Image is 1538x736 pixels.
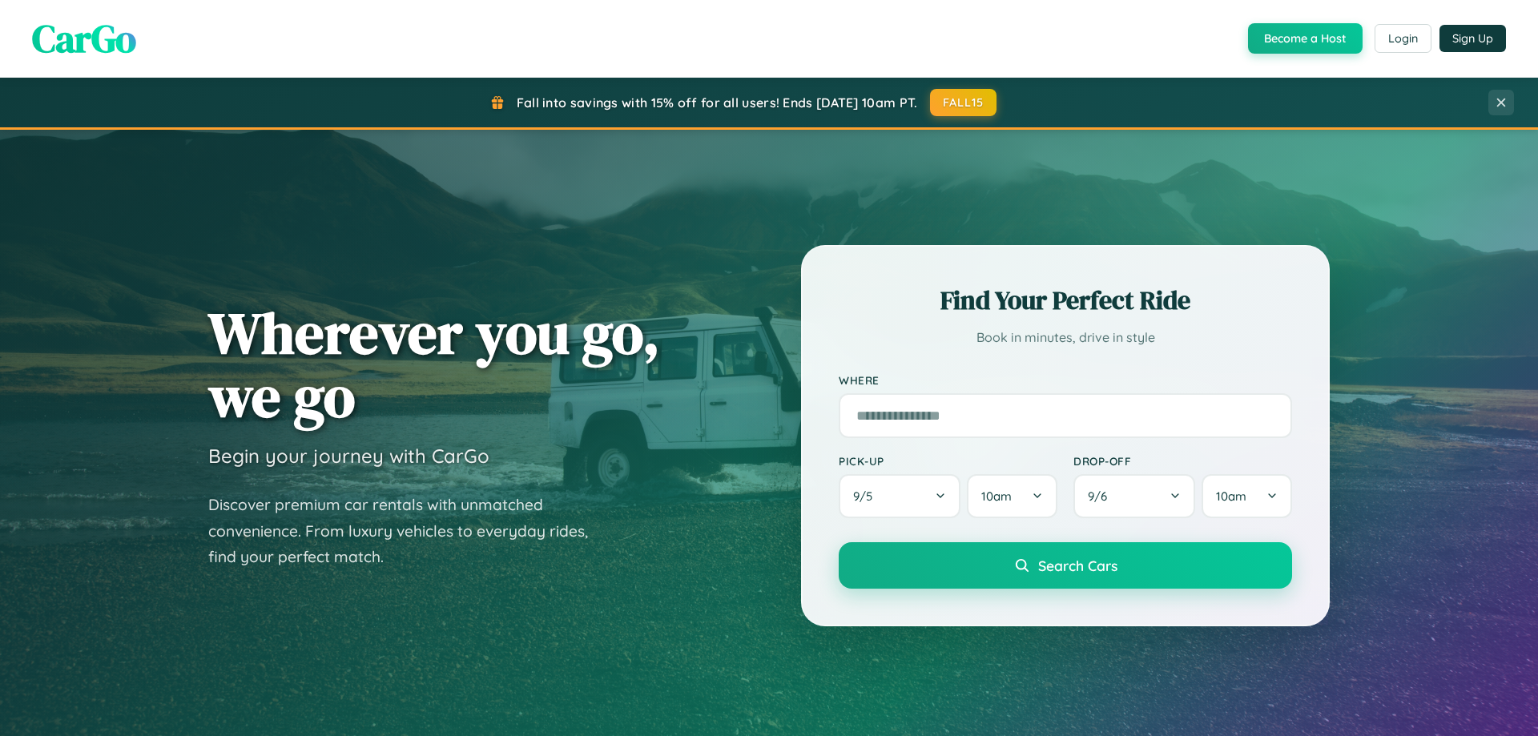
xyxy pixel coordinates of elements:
[839,373,1292,387] label: Where
[839,474,960,518] button: 9/5
[839,542,1292,589] button: Search Cars
[1439,25,1506,52] button: Sign Up
[208,444,489,468] h3: Begin your journey with CarGo
[1248,23,1363,54] button: Become a Host
[1375,24,1431,53] button: Login
[517,95,918,111] span: Fall into savings with 15% off for all users! Ends [DATE] 10am PT.
[1038,557,1117,574] span: Search Cars
[1073,474,1195,518] button: 9/6
[853,489,880,504] span: 9 / 5
[839,454,1057,468] label: Pick-up
[1088,489,1115,504] span: 9 / 6
[208,492,609,570] p: Discover premium car rentals with unmatched convenience. From luxury vehicles to everyday rides, ...
[967,474,1057,518] button: 10am
[839,283,1292,318] h2: Find Your Perfect Ride
[32,12,136,65] span: CarGo
[1202,474,1292,518] button: 10am
[208,301,660,428] h1: Wherever you go, we go
[930,89,997,116] button: FALL15
[1216,489,1246,504] span: 10am
[981,489,1012,504] span: 10am
[1073,454,1292,468] label: Drop-off
[839,326,1292,349] p: Book in minutes, drive in style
